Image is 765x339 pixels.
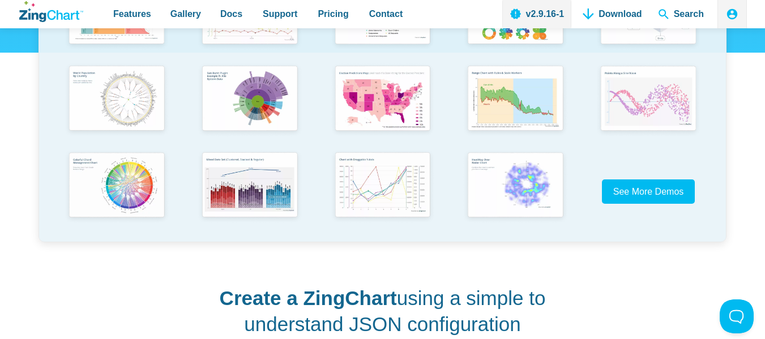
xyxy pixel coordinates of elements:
span: Features [113,6,151,22]
img: Mixed Data Set (Clustered, Stacked, and Regular) [196,148,303,224]
a: Chart with Draggable Y-Axis [316,148,449,235]
h2: using a simple to understand JSON configuration [217,285,548,337]
img: Points Along a Sine Wave [595,62,702,138]
a: Election Predictions Map [316,62,449,148]
a: Heatmap Over Radar Chart [449,148,582,235]
a: ZingChart Logo. Click to return to the homepage [19,1,83,22]
img: Range Chart with Rultes & Scale Markers [462,62,569,138]
iframe: Toggle Customer Support [720,299,754,333]
strong: Create a ZingChart [220,287,397,309]
span: Docs [220,6,242,22]
img: Sun Burst Plugin Example ft. File System Data [196,62,303,138]
span: See More Demos [613,187,684,196]
a: Mixed Data Set (Clustered, Stacked, and Regular) [183,148,316,235]
img: Heatmap Over Radar Chart [462,148,569,224]
img: Election Predictions Map [330,62,436,138]
img: Colorful Chord Management Chart [63,148,170,224]
span: Contact [369,6,403,22]
a: Points Along a Sine Wave [582,62,715,148]
img: World Population by Country [63,62,170,138]
a: World Population by Country [50,62,183,148]
img: Chart with Draggable Y-Axis [330,148,436,224]
a: Sun Burst Plugin Example ft. File System Data [183,62,316,148]
span: Pricing [318,6,348,22]
a: Range Chart with Rultes & Scale Markers [449,62,582,148]
a: See More Demos [602,179,695,204]
a: Colorful Chord Management Chart [50,148,183,235]
span: Support [263,6,297,22]
span: Gallery [170,6,201,22]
